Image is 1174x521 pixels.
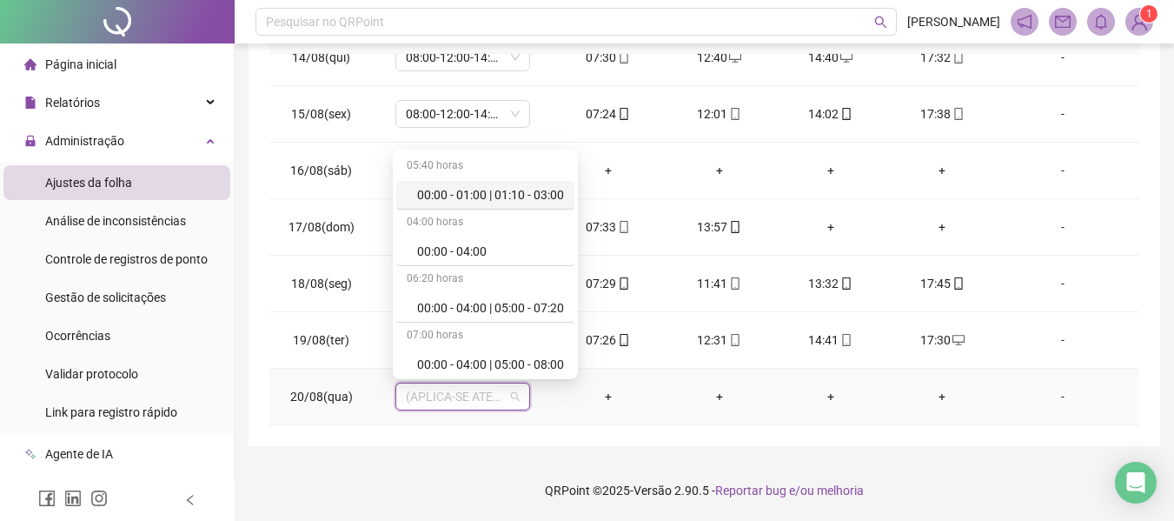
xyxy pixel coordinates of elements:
[1011,274,1114,293] div: -
[24,97,36,109] span: file
[678,387,761,406] div: +
[45,176,132,190] span: Ajustes da folha
[291,107,351,121] span: 15/08(sex)
[789,331,872,350] div: 14:41
[727,277,741,290] span: mobile
[567,217,650,237] div: 07:33
[417,355,564,374] div: 00:00 - 04:00 | 05:00 - 08:00
[616,108,630,120] span: mobile
[417,242,564,261] div: 00:00 - 04:00
[633,484,672,498] span: Versão
[727,51,741,63] span: desktop
[406,44,520,70] span: 08:00-12:00-14:00-18:00
[567,331,650,350] div: 07:26
[1011,217,1114,237] div: -
[1011,161,1114,180] div: -
[727,221,741,233] span: mobile
[396,351,574,379] div: 00:00 - 04:00 | 05:00 - 08:00
[289,220,355,234] span: 17/08(dom)
[45,405,177,419] span: Link para registro rápido
[235,460,1174,521] footer: QRPoint © 2025 - 2.90.5 -
[45,96,100,110] span: Relatórios
[396,237,574,266] div: 00:00 - 04:00
[290,390,353,404] span: 20/08(qua)
[789,217,872,237] div: +
[951,51,965,63] span: mobile
[45,134,124,148] span: Administração
[900,48,984,67] div: 17:32
[789,387,872,406] div: +
[1140,5,1157,23] sup: Atualize o seu contato no menu Meus Dados
[727,108,741,120] span: mobile
[90,490,108,507] span: instagram
[396,294,574,323] div: 00:00 - 04:00 | 05:00 - 07:20
[900,104,984,124] div: 17:38
[64,490,82,507] span: linkedin
[951,108,965,120] span: mobile
[567,274,650,293] div: 07:29
[789,104,872,124] div: 14:02
[396,266,574,294] div: 06:20 horas
[839,277,852,290] span: mobile
[678,104,761,124] div: 12:01
[789,274,872,293] div: 13:32
[406,384,520,410] span: (APLICA-SE ATESTADO)
[678,161,761,180] div: +
[45,214,186,228] span: Análise de inconsistências
[417,185,564,204] div: 00:00 - 01:00 | 01:10 - 03:00
[900,387,984,406] div: +
[789,48,872,67] div: 14:40
[417,298,564,317] div: 00:00 - 04:00 | 05:00 - 07:20
[184,494,196,506] span: left
[1011,331,1114,350] div: -
[678,48,761,67] div: 12:40
[839,108,852,120] span: mobile
[1055,14,1071,30] span: mail
[567,48,650,67] div: 07:30
[45,252,208,266] span: Controle de registros de ponto
[396,323,574,351] div: 07:00 horas
[45,367,138,381] span: Validar protocolo
[396,181,574,210] div: 00:00 - 01:00 | 01:10 - 03:00
[567,161,650,180] div: +
[396,153,574,181] div: 05:40 horas
[1017,14,1032,30] span: notification
[616,221,630,233] span: mobile
[951,334,965,346] span: desktop
[1115,462,1157,504] div: Open Intercom Messenger
[900,161,984,180] div: +
[567,387,650,406] div: +
[292,50,350,64] span: 14/08(qui)
[45,447,113,461] span: Agente de IA
[291,277,352,291] span: 18/08(seg)
[1011,387,1114,406] div: -
[1011,48,1114,67] div: -
[1011,104,1114,124] div: -
[396,210,574,237] div: 04:00 horas
[678,217,761,237] div: 13:57
[839,334,852,346] span: mobile
[24,58,36,70] span: home
[789,161,872,180] div: +
[38,490,56,507] span: facebook
[567,104,650,124] div: 07:24
[727,334,741,346] span: mobile
[616,51,630,63] span: mobile
[24,135,36,147] span: lock
[616,277,630,290] span: mobile
[715,484,864,498] span: Reportar bug e/ou melhoria
[1126,9,1152,35] img: 80170
[678,274,761,293] div: 11:41
[1093,14,1109,30] span: bell
[45,57,116,71] span: Página inicial
[951,277,965,290] span: mobile
[406,101,520,127] span: 08:00-12:00-14:00-18:00
[616,334,630,346] span: mobile
[45,291,166,304] span: Gestão de solicitações
[290,164,352,177] span: 16/08(sáb)
[900,331,984,350] div: 17:30
[874,16,887,29] span: search
[45,329,110,343] span: Ocorrências
[900,217,984,237] div: +
[839,51,852,63] span: desktop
